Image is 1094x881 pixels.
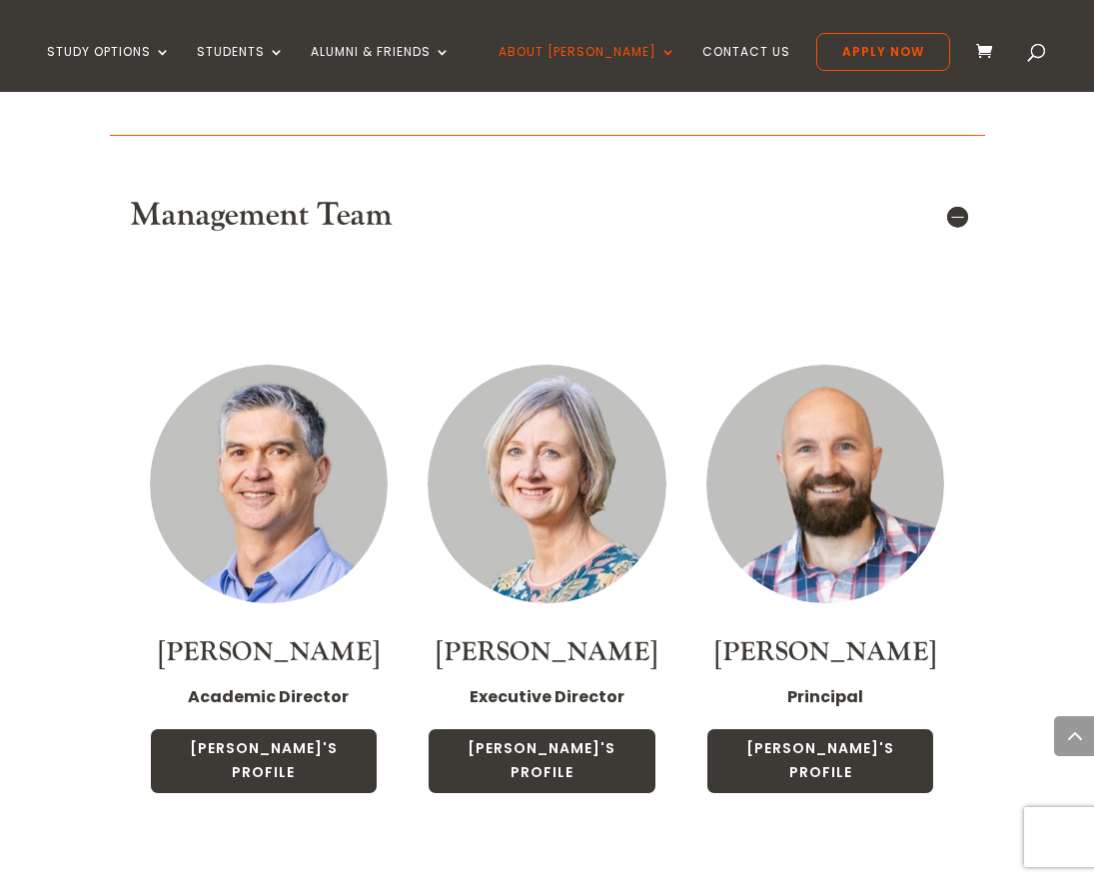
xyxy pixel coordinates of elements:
[428,728,656,794] a: [PERSON_NAME]'s Profile
[706,728,935,794] a: [PERSON_NAME]'s Profile
[787,685,863,708] strong: Principal
[47,45,171,92] a: Study Options
[499,45,676,92] a: About [PERSON_NAME]
[816,33,950,71] a: Apply Now
[702,45,790,92] a: Contact Us
[188,685,349,708] strong: Academic Director
[706,365,945,603] img: Paul Jones (300 x 300px)
[150,365,389,603] img: Rob Ayres_300x300
[470,685,624,708] strong: Executive Director
[158,635,380,669] a: [PERSON_NAME]
[150,728,379,794] a: [PERSON_NAME]'s Profile
[436,635,657,669] a: [PERSON_NAME]
[311,45,451,92] a: Alumni & Friends
[428,365,666,603] img: Staff Thumbnail - Chris Berry
[197,45,285,92] a: Students
[714,635,936,669] a: [PERSON_NAME]
[130,197,965,235] h5: Management Team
